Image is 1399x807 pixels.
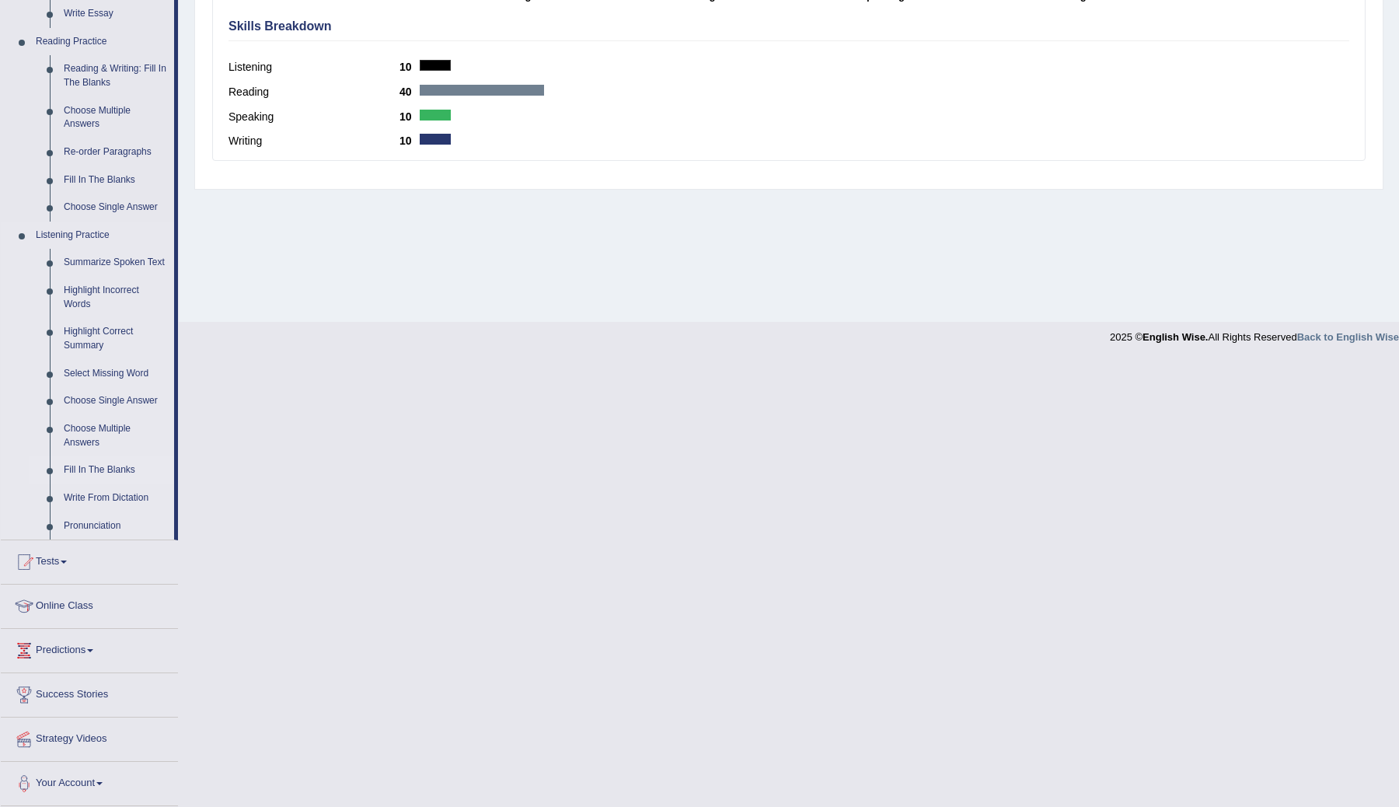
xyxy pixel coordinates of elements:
[229,59,399,75] label: Listening
[57,512,174,540] a: Pronunciation
[229,133,399,149] label: Writing
[29,222,174,250] a: Listening Practice
[229,109,399,125] label: Speaking
[399,110,420,123] b: 10
[1297,331,1399,343] a: Back to English Wise
[399,134,420,147] b: 10
[1,629,178,668] a: Predictions
[399,61,420,73] b: 10
[57,194,174,222] a: Choose Single Answer
[1,762,178,801] a: Your Account
[57,387,174,415] a: Choose Single Answer
[1110,322,1399,344] div: 2025 © All Rights Reserved
[29,28,174,56] a: Reading Practice
[57,249,174,277] a: Summarize Spoken Text
[57,456,174,484] a: Fill In The Blanks
[57,484,174,512] a: Write From Dictation
[57,166,174,194] a: Fill In The Blanks
[57,138,174,166] a: Re-order Paragraphs
[57,97,174,138] a: Choose Multiple Answers
[57,318,174,359] a: Highlight Correct Summary
[57,415,174,456] a: Choose Multiple Answers
[1143,331,1208,343] strong: English Wise.
[1,673,178,712] a: Success Stories
[229,84,399,100] label: Reading
[1,718,178,756] a: Strategy Videos
[1,540,178,579] a: Tests
[229,19,1349,33] h4: Skills Breakdown
[57,277,174,318] a: Highlight Incorrect Words
[57,360,174,388] a: Select Missing Word
[399,86,420,98] b: 40
[1,585,178,624] a: Online Class
[57,55,174,96] a: Reading & Writing: Fill In The Blanks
